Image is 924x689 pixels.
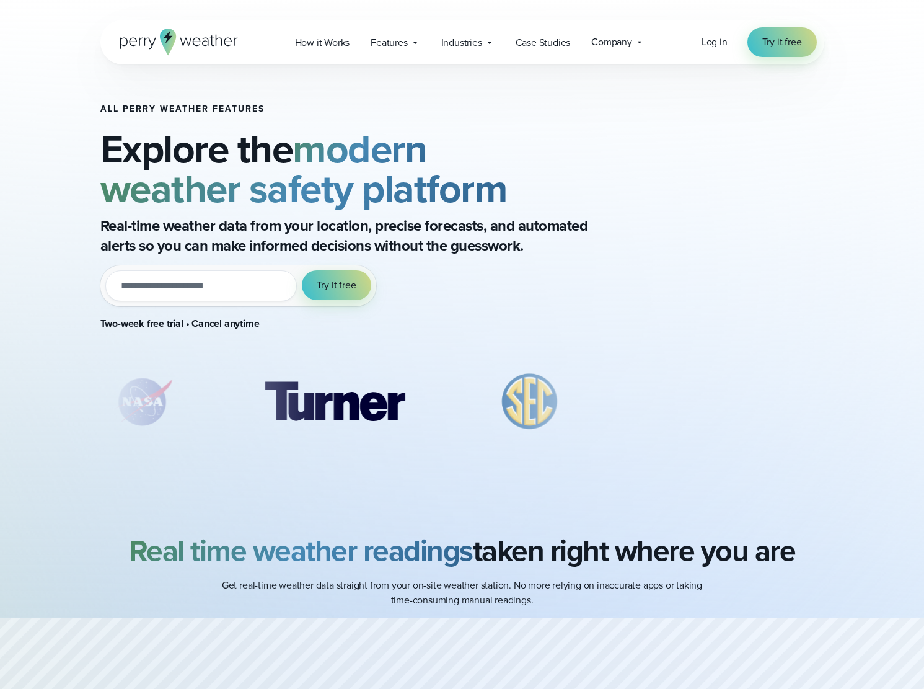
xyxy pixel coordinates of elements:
img: NASA.svg [100,371,187,433]
div: 4 of 8 [637,371,813,433]
div: 1 of 8 [100,371,187,433]
strong: modern weather safety platform [100,120,508,218]
a: Log in [702,35,728,50]
div: 3 of 8 [482,371,578,433]
span: Try it free [762,35,802,50]
span: Features [371,35,407,50]
h1: All Perry Weather Features [100,104,638,114]
p: Get real-time weather data straight from your on-site weather station. No more relying on inaccur... [214,578,710,608]
span: Case Studies [516,35,571,50]
button: Try it free [302,270,371,300]
a: Case Studies [505,30,581,55]
div: 2 of 8 [246,371,422,433]
p: Real-time weather data from your location, precise forecasts, and automated alerts so you can mak... [100,216,596,256]
h2: Explore the [100,129,638,208]
img: Turner-Construction_1.svg [246,371,422,433]
strong: Two-week free trial • Cancel anytime [100,316,260,331]
div: slideshow [100,371,638,439]
img: %E2%9C%85-SEC.svg [482,371,578,433]
img: Amazon-Air.svg [637,371,813,433]
span: Log in [702,35,728,49]
span: Try it free [317,278,356,293]
h2: taken right where you are [129,533,796,568]
span: Industries [441,35,482,50]
a: Try it free [747,27,817,57]
strong: Real time weather readings [129,528,473,572]
span: How it Works [295,35,350,50]
a: How it Works [284,30,361,55]
span: Company [591,35,632,50]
